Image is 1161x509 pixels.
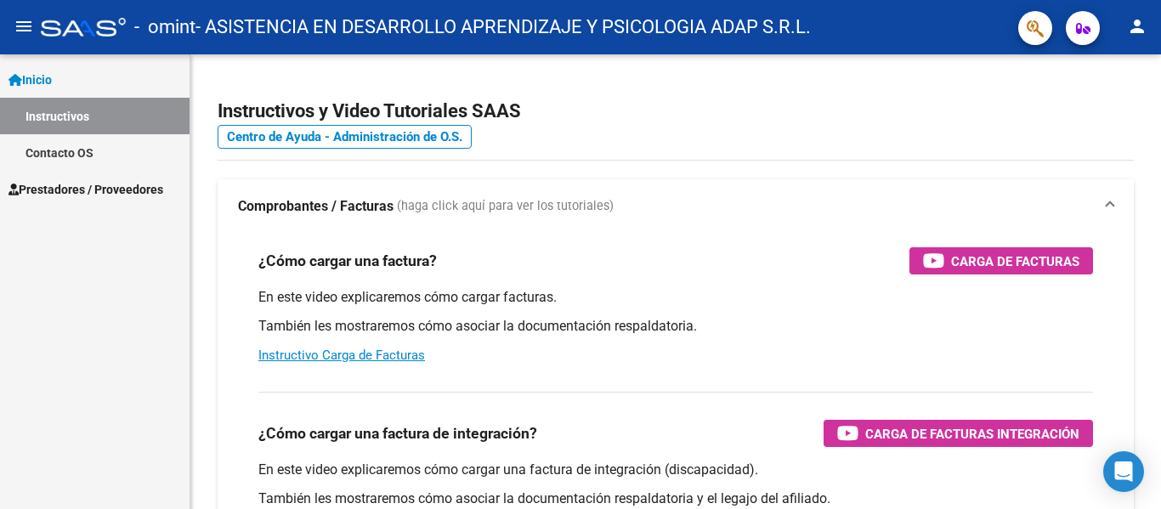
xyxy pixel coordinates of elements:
[258,317,1093,336] p: También les mostraremos cómo asociar la documentación respaldatoria.
[218,125,472,149] a: Centro de Ayuda - Administración de O.S.
[218,179,1134,234] mat-expansion-panel-header: Comprobantes / Facturas (haga click aquí para ver los tutoriales)
[951,251,1079,272] span: Carga de Facturas
[238,197,394,216] strong: Comprobantes / Facturas
[258,288,1093,307] p: En este video explicaremos cómo cargar facturas.
[258,489,1093,508] p: También les mostraremos cómo asociar la documentación respaldatoria y el legajo del afiliado.
[909,247,1093,274] button: Carga de Facturas
[8,180,163,199] span: Prestadores / Proveedores
[218,95,1134,127] h2: Instructivos y Video Tutoriales SAAS
[258,249,437,273] h3: ¿Cómo cargar una factura?
[824,420,1093,447] button: Carga de Facturas Integración
[258,461,1093,479] p: En este video explicaremos cómo cargar una factura de integración (discapacidad).
[397,197,614,216] span: (haga click aquí para ver los tutoriales)
[8,71,52,89] span: Inicio
[865,423,1079,444] span: Carga de Facturas Integración
[258,348,425,363] a: Instructivo Carga de Facturas
[1103,451,1144,492] div: Open Intercom Messenger
[258,421,537,445] h3: ¿Cómo cargar una factura de integración?
[134,8,195,46] span: - omint
[195,8,811,46] span: - ASISTENCIA EN DESARROLLO APRENDIZAJE Y PSICOLOGIA ADAP S.R.L.
[1127,16,1147,37] mat-icon: person
[14,16,34,37] mat-icon: menu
